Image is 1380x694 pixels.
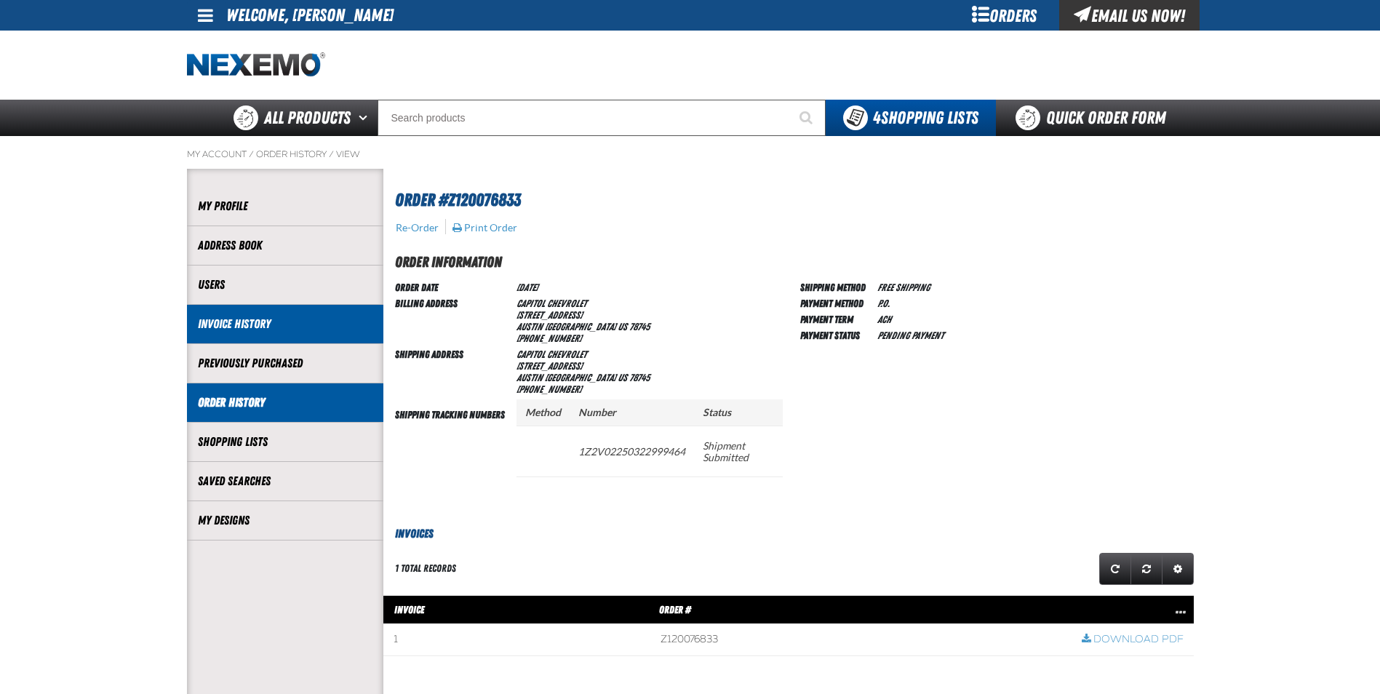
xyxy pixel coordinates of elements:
span: Invoice [394,604,424,615]
a: Order History [256,148,327,160]
span: ACH [877,314,891,325]
td: Shipping Address [395,346,511,396]
th: Status [694,399,783,426]
span: [GEOGRAPHIC_DATA] [545,372,616,383]
a: View [336,148,360,160]
span: P.O. [877,298,890,309]
strong: 4 [873,108,881,128]
td: Shipment Submitted [694,426,783,476]
th: Method [516,399,570,426]
button: Start Searching [789,100,826,136]
img: Nexemo logo [187,52,325,78]
span: All Products [264,105,351,131]
a: Reset grid action [1130,553,1162,585]
a: Expand or Collapse Grid Settings [1162,553,1194,585]
span: US [618,372,627,383]
bdo: 78745 [629,321,650,332]
span: US [618,321,627,332]
h2: Order Information [395,251,1194,273]
td: Shipping Tracking Numbers [395,396,511,502]
a: Previously Purchased [198,355,372,372]
span: [STREET_ADDRESS] [516,360,583,372]
td: Shipping Method [800,279,872,295]
a: Quick Order Form [996,100,1193,136]
span: Pending payment [877,330,944,341]
a: Saved Searches [198,473,372,490]
th: Number [570,399,694,426]
div: 1 total records [395,562,456,575]
span: [DATE] [516,282,538,293]
input: Search [378,100,826,136]
span: Free Shipping [877,282,930,293]
a: Address Book [198,237,372,254]
a: My Designs [198,512,372,529]
td: Payment Status [800,327,872,343]
a: Order History [198,394,372,411]
td: Payment Method [800,295,872,311]
span: [GEOGRAPHIC_DATA] [545,321,616,332]
td: 1 [383,624,651,656]
span: / [249,148,254,160]
a: My Profile [198,198,372,215]
span: Order # [659,604,691,615]
button: Re-Order [395,221,439,234]
h3: Invoices [383,525,1194,543]
span: Capitol Chevrolet [516,298,586,309]
td: Z120076833 [650,624,1071,656]
a: My Account [187,148,247,160]
button: Print Order [452,221,518,234]
span: AUSTIN [516,321,543,332]
td: Order Date [395,279,511,295]
button: Open All Products pages [354,100,378,136]
bdo: [PHONE_NUMBER] [516,383,582,395]
th: Row actions [1072,595,1194,624]
a: Users [198,276,372,293]
span: Order #Z120076833 [395,190,521,210]
bdo: 78745 [629,372,650,383]
td: 1Z2V02250322999464 [570,426,694,476]
a: Home [187,52,325,78]
span: [STREET_ADDRESS] [516,309,583,321]
span: AUSTIN [516,372,543,383]
a: Download PDF row action [1082,633,1184,647]
span: Capitol Chevrolet [516,348,586,360]
td: Billing Address [395,295,511,346]
button: You have 4 Shopping Lists. Open to view details [826,100,996,136]
a: Shopping Lists [198,434,372,450]
span: / [329,148,334,160]
td: Payment Term [800,311,872,327]
a: Invoice History [198,316,372,332]
a: Refresh grid action [1099,553,1131,585]
nav: Breadcrumbs [187,148,1194,160]
span: Shopping Lists [873,108,978,128]
bdo: [PHONE_NUMBER] [516,332,582,344]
